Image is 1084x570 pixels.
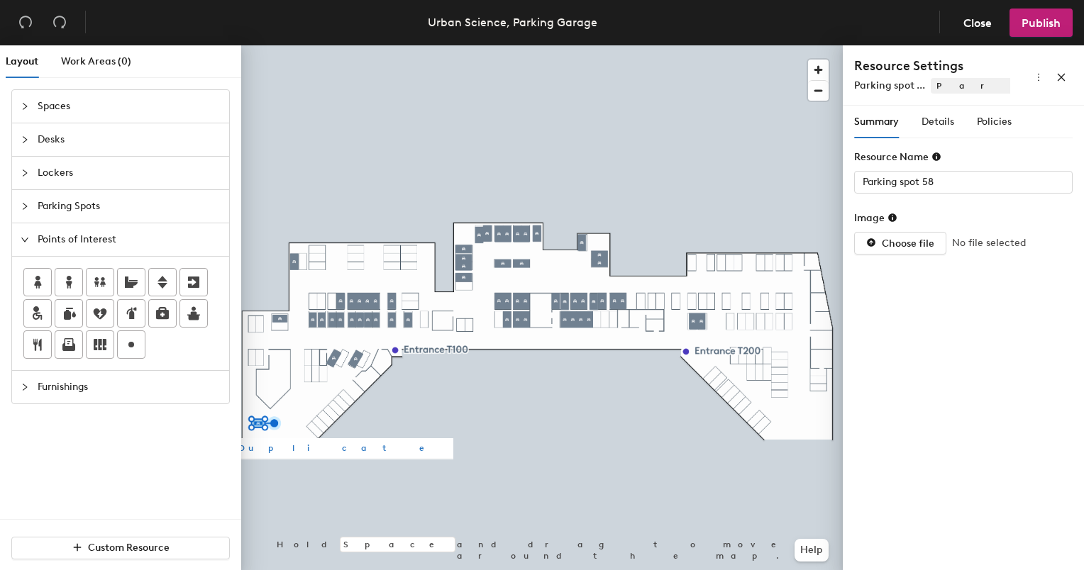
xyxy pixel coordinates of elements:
input: Unknown Parking Spots [854,171,1073,194]
span: collapsed [21,202,29,211]
span: undo [18,15,33,29]
span: Layout [6,55,38,67]
button: Publish [1010,9,1073,37]
span: collapsed [21,383,29,391]
span: Spaces [38,90,221,123]
span: Policies [977,116,1012,128]
button: Custom Resource [11,537,230,559]
span: Details [922,116,954,128]
span: Duplicate [238,442,442,454]
span: Summary [854,116,899,128]
button: Redo (⌘ + ⇧ + Z) [45,9,74,37]
span: collapsed [21,169,29,177]
div: Image [854,212,897,224]
span: Furnishings [38,371,221,403]
span: Desks [38,123,221,156]
span: close [1056,72,1066,82]
span: more [1034,72,1044,82]
span: Parking Spots [38,190,221,223]
button: Choose file [854,232,946,255]
span: Points of Interest [38,223,221,256]
span: No file selected [952,235,1026,251]
button: Close [951,9,1004,37]
span: Custom Resource [88,542,170,554]
button: Duplicate [227,438,453,458]
div: Urban Science, Parking Garage [428,13,597,31]
span: Lockers [38,157,221,189]
span: Publish [1022,16,1061,30]
span: Choose file [882,238,934,250]
span: Work Areas (0) [61,55,131,67]
button: Undo (⌘ + Z) [11,9,40,37]
span: collapsed [21,135,29,144]
button: Help [795,539,829,561]
span: Parking spot ... [854,79,925,91]
span: collapsed [21,102,29,111]
h4: Resource Settings [854,57,1010,75]
span: Close [963,16,992,30]
span: expanded [21,235,29,244]
div: Resource Name [854,151,941,163]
